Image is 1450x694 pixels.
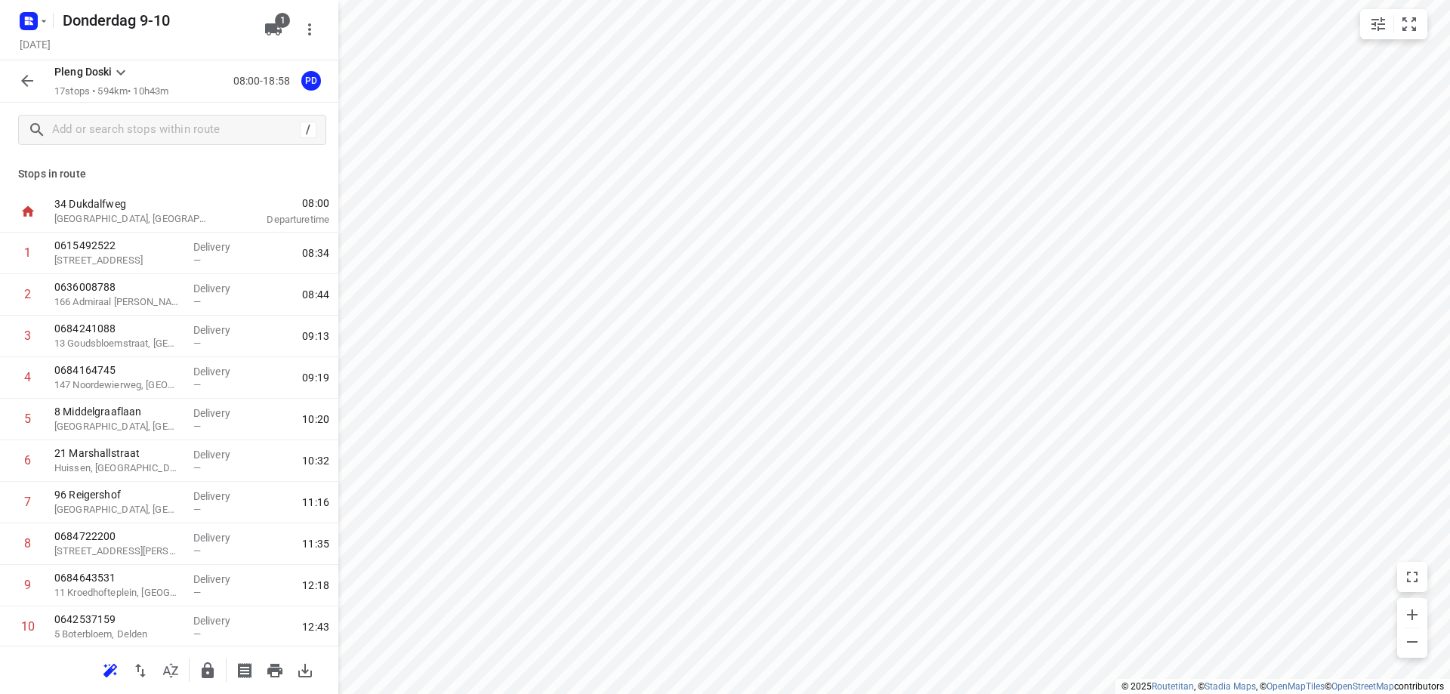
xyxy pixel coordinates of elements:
span: 08:44 [302,287,329,302]
p: Delivery [193,530,249,545]
a: OpenStreetMap [1331,681,1394,692]
button: More [295,14,325,45]
p: Delivery [193,281,249,296]
p: Delivery [193,406,249,421]
p: 08:00-18:58 [233,73,296,89]
div: 9 [24,578,31,592]
p: Delivery [193,322,249,338]
a: Stadia Maps [1205,681,1256,692]
span: Print shipping labels [230,662,260,677]
input: Add or search stops within route [52,119,300,142]
div: 1 [24,245,31,260]
p: 13 Goudsbloemstraat, Amersfoort [54,336,181,351]
div: 6 [24,453,31,467]
p: Delivery [193,364,249,379]
p: 17 stops • 594km • 10h43m [54,85,168,99]
div: 3 [24,328,31,343]
p: Stops in route [18,166,320,182]
p: [GEOGRAPHIC_DATA], [GEOGRAPHIC_DATA] [54,502,181,517]
p: Pleng Doski [54,64,112,80]
span: — [193,338,201,349]
button: Fit zoom [1394,9,1424,39]
span: Reverse route [125,662,156,677]
p: 11 Kroedhofteplein, Enschede [54,585,181,600]
h5: Project date [14,35,57,53]
span: 12:43 [302,619,329,634]
span: Print route [260,662,290,677]
p: 0615492522 [54,238,181,253]
span: 08:00 [230,196,329,211]
p: 28 Paulus Potterstraat, Lichtenvoorde [54,544,181,559]
p: 0684241088 [54,321,181,336]
span: 10:20 [302,412,329,427]
p: 96 Reigershof [54,487,181,502]
p: Delivery [193,447,249,462]
p: 0642537159 [54,612,181,627]
a: OpenMapTiles [1266,681,1325,692]
div: 8 [24,536,31,551]
li: © 2025 , © , © © contributors [1121,681,1444,692]
span: Download route [290,662,320,677]
p: 34 Dukdalfweg [54,196,211,211]
p: 147 Noordewierweg, [GEOGRAPHIC_DATA] [54,378,181,393]
p: 8 Middelgraaflaan [54,404,181,419]
span: 08:34 [302,245,329,261]
div: / [300,122,316,138]
span: Sort by time window [156,662,186,677]
p: 0684722200 [54,529,181,544]
p: Delivery [193,489,249,504]
p: Delivery [193,613,249,628]
p: Delivery [193,239,249,254]
div: PD [301,71,321,91]
p: 21 Marshallstraat [54,446,181,461]
span: — [193,296,201,307]
span: — [193,545,201,557]
p: Delivery [193,572,249,587]
p: 0684643531 [54,570,181,585]
span: — [193,628,201,640]
div: 5 [24,412,31,426]
span: — [193,254,201,266]
p: [GEOGRAPHIC_DATA], [GEOGRAPHIC_DATA] [54,419,181,434]
span: 09:19 [302,370,329,385]
span: 10:32 [302,453,329,468]
p: Departure time [230,212,329,227]
button: Lock route [193,655,223,686]
p: 59C Ruitersweg, Hilversum [54,253,181,268]
button: Map settings [1363,9,1393,39]
div: 2 [24,287,31,301]
p: Huissen, [GEOGRAPHIC_DATA] [54,461,181,476]
button: 1 [258,14,288,45]
a: Routetitan [1152,681,1194,692]
span: Assigned to Pleng Doski [296,73,326,88]
span: — [193,421,201,432]
span: — [193,462,201,473]
div: 7 [24,495,31,509]
span: — [193,504,201,515]
p: 166 Admiraal de Ruyterlaan, Hilversum [54,295,181,310]
span: 1 [275,13,290,28]
div: 10 [21,619,35,634]
p: 0636008788 [54,279,181,295]
span: 11:16 [302,495,329,510]
span: 12:18 [302,578,329,593]
span: — [193,379,201,390]
p: [GEOGRAPHIC_DATA], [GEOGRAPHIC_DATA] [54,211,211,227]
div: 4 [24,370,31,384]
span: — [193,587,201,598]
span: 11:35 [302,536,329,551]
span: 09:13 [302,328,329,344]
h5: Donderdag 9-10 [57,8,252,32]
div: small contained button group [1360,9,1427,39]
button: PD [296,66,326,96]
p: 5 Boterbloem, Delden [54,627,181,642]
span: Reoptimize route [95,662,125,677]
p: 0684164745 [54,362,181,378]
